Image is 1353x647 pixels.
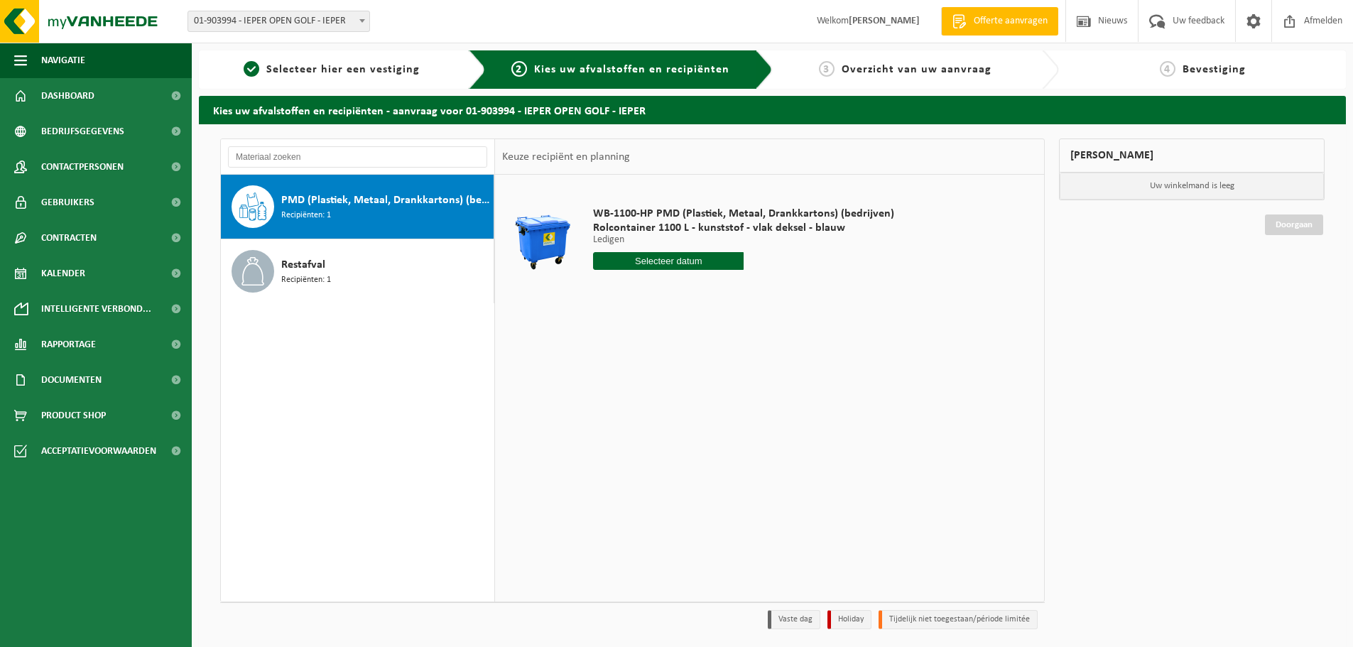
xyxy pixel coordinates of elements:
span: PMD (Plastiek, Metaal, Drankkartons) (bedrijven) [281,192,490,209]
span: Gebruikers [41,185,94,220]
span: 01-903994 - IEPER OPEN GOLF - IEPER [188,11,369,31]
span: Acceptatievoorwaarden [41,433,156,469]
a: Doorgaan [1265,214,1323,235]
span: Kies uw afvalstoffen en recipiënten [534,64,729,75]
input: Materiaal zoeken [228,146,487,168]
span: 2 [511,61,527,77]
span: Offerte aanvragen [970,14,1051,28]
span: 01-903994 - IEPER OPEN GOLF - IEPER [188,11,370,32]
span: Overzicht van uw aanvraag [842,64,991,75]
button: Restafval Recipiënten: 1 [221,239,494,303]
span: 3 [819,61,835,77]
span: Intelligente verbond... [41,291,151,327]
button: PMD (Plastiek, Metaal, Drankkartons) (bedrijven) Recipiënten: 1 [221,175,494,239]
span: Rapportage [41,327,96,362]
li: Vaste dag [768,610,820,629]
div: Keuze recipiënt en planning [495,139,637,175]
li: Tijdelijk niet toegestaan/période limitée [879,610,1038,629]
span: Documenten [41,362,102,398]
a: 1Selecteer hier een vestiging [206,61,457,78]
li: Holiday [827,610,871,629]
span: Kalender [41,256,85,291]
span: Bedrijfsgegevens [41,114,124,149]
span: 4 [1160,61,1175,77]
span: Recipiënten: 1 [281,273,331,287]
span: Product Shop [41,398,106,433]
span: Navigatie [41,43,85,78]
p: Ledigen [593,235,894,245]
h2: Kies uw afvalstoffen en recipiënten - aanvraag voor 01-903994 - IEPER OPEN GOLF - IEPER [199,96,1346,124]
span: Selecteer hier een vestiging [266,64,420,75]
a: Offerte aanvragen [941,7,1058,36]
div: [PERSON_NAME] [1059,138,1325,173]
span: Contracten [41,220,97,256]
span: Contactpersonen [41,149,124,185]
span: Rolcontainer 1100 L - kunststof - vlak deksel - blauw [593,221,894,235]
span: Recipiënten: 1 [281,209,331,222]
span: Dashboard [41,78,94,114]
input: Selecteer datum [593,252,744,270]
strong: [PERSON_NAME] [849,16,920,26]
p: Uw winkelmand is leeg [1060,173,1324,200]
span: Restafval [281,256,325,273]
span: WB-1100-HP PMD (Plastiek, Metaal, Drankkartons) (bedrijven) [593,207,894,221]
span: 1 [244,61,259,77]
span: Bevestiging [1183,64,1246,75]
